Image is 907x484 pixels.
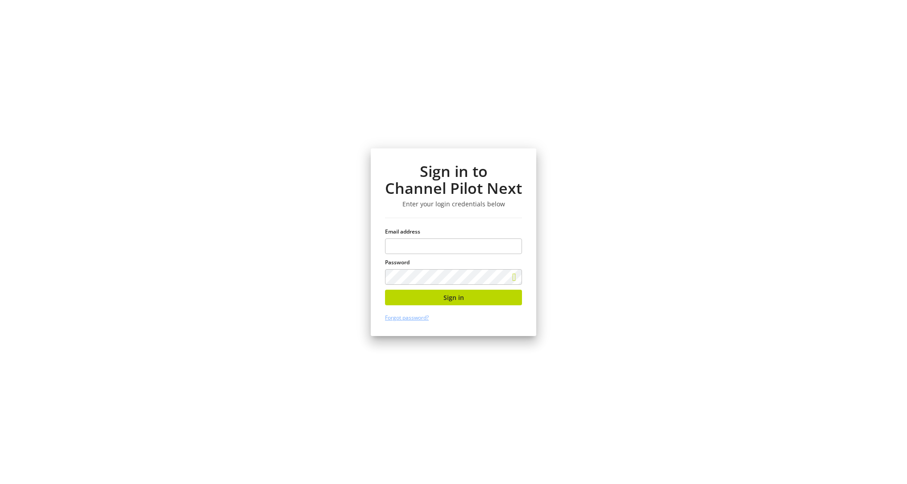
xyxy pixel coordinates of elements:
a: Forgot password? [385,314,429,321]
span: Password [385,258,410,266]
h1: Sign in to Channel Pilot Next [385,163,522,197]
span: Email address [385,228,420,235]
button: Sign in [385,290,522,305]
h3: Enter your login credentials below [385,200,522,208]
span: Sign in [443,293,464,302]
